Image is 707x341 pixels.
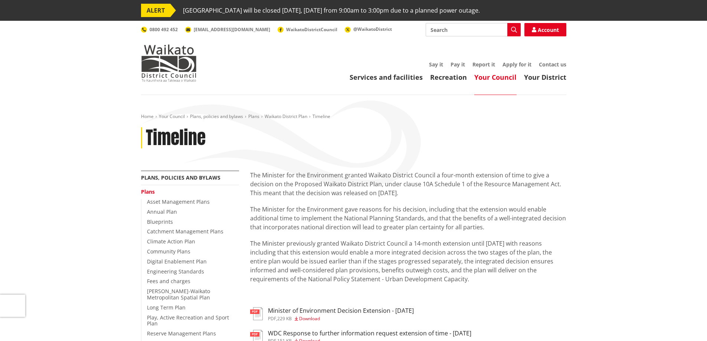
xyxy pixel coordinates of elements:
span: 229 KB [277,315,292,322]
h3: Minister of Environment Decision Extension - [DATE] [268,307,414,314]
a: Services and facilities [350,73,423,82]
a: Account [524,23,566,36]
a: Catchment Management Plans [147,228,223,235]
a: [EMAIL_ADDRESS][DOMAIN_NAME] [185,26,270,33]
img: Waikato District Council - Te Kaunihera aa Takiwaa o Waikato [141,45,197,82]
h1: Timeline [146,127,206,149]
span: 0800 492 452 [150,26,178,33]
a: Play, Active Recreation and Sport Plan [147,314,229,327]
img: document-pdf.svg [250,307,263,320]
span: [EMAIL_ADDRESS][DOMAIN_NAME] [194,26,270,33]
a: Community Plans [147,248,190,255]
nav: breadcrumb [141,114,566,120]
p: The Minister for the Environment gave reasons for his decision, including that the extension woul... [250,205,566,232]
span: @WaikatoDistrict [353,26,392,32]
a: Reserve Management Plans [147,330,216,337]
a: Engineering Standards [147,268,204,275]
a: @WaikatoDistrict [345,26,392,32]
p: The Minister previously granted Waikato District Council a 14-month extension until [DATE] with r... [250,239,566,283]
a: 0800 492 452 [141,26,178,33]
a: Plans, policies and bylaws [141,174,220,181]
a: Say it [429,61,443,68]
a: Fees and charges [147,278,190,285]
a: Climate Action Plan [147,238,195,245]
a: Blueprints [147,218,173,225]
a: Your Council [159,113,185,119]
a: Recreation [430,73,467,82]
a: Pay it [451,61,465,68]
input: Search input [426,23,521,36]
a: WaikatoDistrictCouncil [278,26,337,33]
a: Your Council [474,73,517,82]
a: Digital Enablement Plan [147,258,207,265]
p: The Minister for the Environment granted Waikato District Council a four-month extension of time ... [250,171,566,197]
a: Asset Management Plans [147,198,210,205]
a: Apply for it [503,61,531,68]
a: [PERSON_NAME]-Waikato Metropolitan Spatial Plan [147,288,210,301]
span: WaikatoDistrictCouncil [286,26,337,33]
h3: WDC Response to further information request extension of time - [DATE] [268,330,471,337]
span: ALERT [141,4,170,17]
a: Annual Plan [147,208,177,215]
a: Home [141,113,154,119]
a: Plans [141,188,155,195]
span: pdf [268,315,276,322]
a: Report it [472,61,495,68]
a: Waikato District Plan [265,113,307,119]
div: , [268,317,414,321]
span: [GEOGRAPHIC_DATA] will be closed [DATE], [DATE] from 9:00am to 3:00pm due to a planned power outage. [183,4,480,17]
a: Plans, policies and bylaws [190,113,243,119]
span: Download [299,315,320,322]
a: Your District [524,73,566,82]
a: Long Term Plan [147,304,186,311]
span: Timeline [312,113,330,119]
a: Plans [248,113,259,119]
a: Contact us [539,61,566,68]
a: Minister of Environment Decision Extension - [DATE] pdf,229 KB Download [250,307,414,321]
